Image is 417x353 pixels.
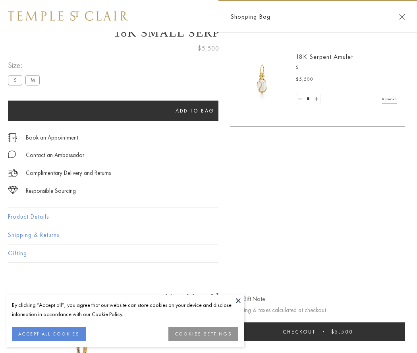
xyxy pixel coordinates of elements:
button: COOKIES SETTINGS [168,327,238,341]
button: Add Gift Note [230,294,265,304]
a: Remove [382,95,397,103]
a: Set quantity to 2 [312,94,320,104]
button: Close Shopping Bag [399,14,405,20]
button: ACCEPT ALL COOKIES [12,327,86,341]
p: Shipping & taxes calculated at checkout [230,305,405,315]
span: Shopping Bag [230,12,270,22]
a: Book an Appointment [26,133,78,142]
button: Checkout $5,500 [230,322,405,341]
button: Product Details [8,208,409,226]
p: S [296,64,397,72]
h1: 18K Small Serpent Amulet [8,26,409,39]
button: Shipping & Returns [8,226,409,244]
div: By clicking “Accept all”, you agree that our website can store cookies on your device and disclos... [12,301,238,319]
label: S [8,75,22,85]
div: Contact an Ambassador [26,150,84,160]
span: Checkout [283,328,316,335]
button: Gifting [8,244,409,262]
p: Complimentary Delivery and Returns [26,168,111,178]
h3: You May Also Like [20,291,397,304]
img: MessageIcon-01_2.svg [8,150,16,158]
span: $5,500 [296,76,313,83]
a: Set quantity to 0 [296,94,304,104]
span: $5,500 [198,43,219,54]
img: icon_appointment.svg [8,133,17,142]
img: Temple St. Clair [8,11,128,21]
img: icon_sourcing.svg [8,186,18,194]
div: Responsible Sourcing [26,186,76,196]
label: M [25,75,40,85]
span: Add to bag [176,107,214,114]
button: Add to bag [8,101,382,121]
span: Size: [8,59,43,72]
img: P51836-E11SERPPV [238,56,286,103]
a: 18K Serpent Amulet [296,52,353,61]
span: $5,500 [331,328,353,335]
img: icon_delivery.svg [8,168,18,178]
